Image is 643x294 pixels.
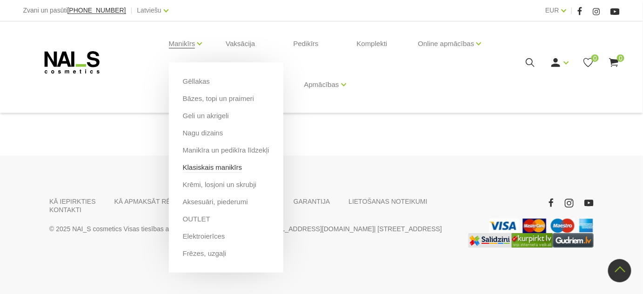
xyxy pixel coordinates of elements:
a: Elektroierīces [183,231,225,241]
a: KONTAKTI [49,206,81,214]
a: LIETOŠANAS NOTEIKUMI [348,197,427,206]
a: Krēmi, losjoni un skrubji [183,180,256,190]
a: KĀ IEPIRKTIES [49,197,96,206]
a: Geli un akrigeli [183,111,229,121]
a: Latviešu [137,5,161,16]
a: 0 [583,57,594,68]
a: OUTLET [183,214,210,224]
span: 0 [617,54,624,62]
span: | [571,5,573,16]
a: https://www.gudriem.lv/veikali/lv [553,233,594,247]
a: Frēzes, uzgaļi [183,248,226,259]
a: Manikīrs [169,25,195,62]
a: Nagu dizains [183,128,223,138]
span: | [131,5,133,16]
a: [EMAIL_ADDRESS][DOMAIN_NAME] [264,223,374,234]
a: 0 [608,57,620,68]
a: Aksesuāri, piederumi [183,197,248,207]
a: Pedikīrs [286,21,326,66]
a: Online apmācības [418,25,474,62]
img: Labākā cena interneta veikalos - Samsung, Cena, iPhone, Mobilie telefoni [469,233,512,247]
a: Komplekti [349,21,395,66]
a: Manikīra un pedikīra līdzekļi [183,145,269,155]
a: Bāzes, topi un praimeri [183,94,254,104]
div: Zvani un pasūti [23,5,126,16]
a: Vaksācija [218,21,262,66]
a: Gēllakas [183,76,210,87]
a: [PHONE_NUMBER] [67,7,126,14]
a: Klasiskais manikīrs [183,162,242,173]
a: KĀ APMAKSĀT RĒĶINUS [114,197,191,206]
a: Apmācības [304,66,339,103]
p: © 2025 NAI_S cosmetics Visas tiesības aizsargātas | | | [STREET_ADDRESS] [49,223,454,234]
a: EUR [545,5,559,16]
span: 0 [591,54,599,62]
a: GARANTIJA [294,197,330,206]
img: Lielākais Latvijas interneta veikalu preču meklētājs [512,233,553,247]
img: www.gudriem.lv/veikali/lv [553,233,594,247]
